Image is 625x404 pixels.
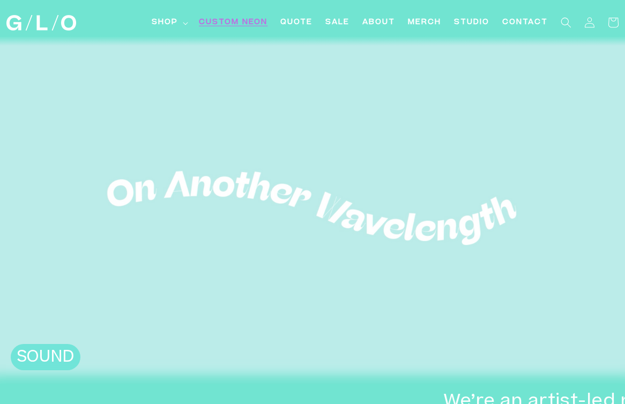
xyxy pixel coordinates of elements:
[2,11,80,35] a: GLO Studio
[319,11,356,35] a: SALE
[274,11,319,35] a: Quote
[401,11,448,35] a: Merch
[448,11,496,35] a: Studio
[554,11,578,34] summary: Search
[502,17,548,28] span: Contact
[496,11,554,35] a: Contact
[408,17,441,28] span: Merch
[152,17,178,28] span: Shop
[454,17,489,28] span: Studio
[16,349,75,368] h2: SOUND
[280,17,312,28] span: Quote
[6,15,76,31] img: GLO Studio
[192,11,274,35] a: Custom Neon
[145,11,192,35] summary: Shop
[356,11,401,35] a: About
[432,254,625,404] iframe: Chat Widget
[362,17,395,28] span: About
[199,17,267,28] span: Custom Neon
[325,17,349,28] span: SALE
